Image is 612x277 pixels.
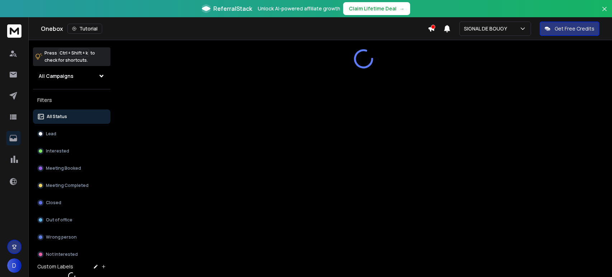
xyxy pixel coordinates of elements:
[213,4,252,13] span: ReferralStack
[47,114,67,119] p: All Status
[46,234,77,240] p: Wrong person
[41,24,428,34] div: Onebox
[399,5,404,12] span: →
[33,196,110,210] button: Closed
[67,24,102,34] button: Tutorial
[44,50,95,64] p: Press to check for shortcuts.
[7,258,22,273] button: D
[33,69,110,83] button: All Campaigns
[46,183,89,188] p: Meeting Completed
[46,148,69,154] p: Interested
[39,72,73,80] h1: All Campaigns
[33,127,110,141] button: Lead
[343,2,410,15] button: Claim Lifetime Deal→
[33,178,110,193] button: Meeting Completed
[600,4,609,22] button: Close banner
[33,161,110,175] button: Meeting Booked
[33,109,110,124] button: All Status
[46,131,56,137] p: Lead
[58,49,89,57] span: Ctrl + Shift + k
[555,25,594,32] p: Get Free Credits
[464,25,510,32] p: SIGNAL DE BOUGY
[33,144,110,158] button: Interested
[37,263,73,270] h3: Custom Labels
[33,230,110,244] button: Wrong person
[33,247,110,262] button: Not Interested
[33,95,110,105] h3: Filters
[46,200,61,206] p: Closed
[540,22,599,36] button: Get Free Credits
[33,213,110,227] button: Out of office
[46,217,72,223] p: Out of office
[46,165,81,171] p: Meeting Booked
[258,5,340,12] p: Unlock AI-powered affiliate growth
[46,252,78,257] p: Not Interested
